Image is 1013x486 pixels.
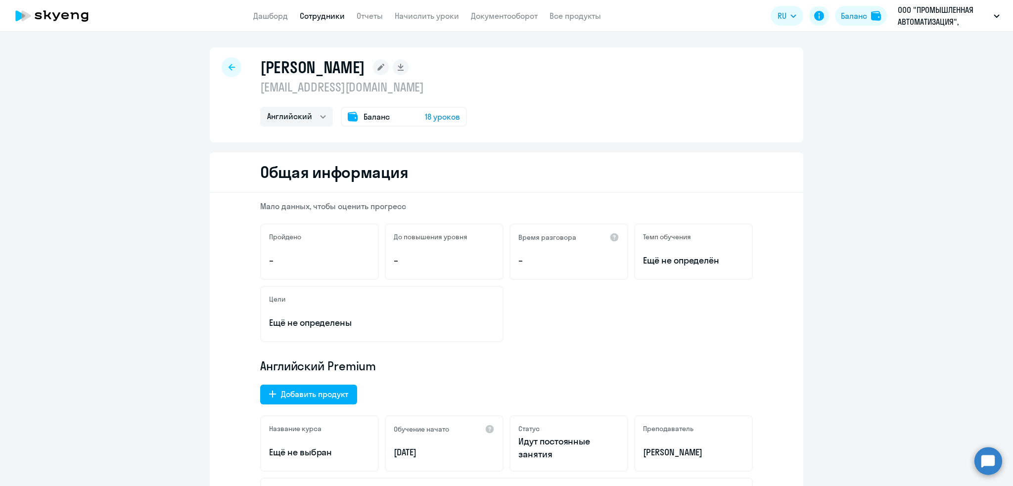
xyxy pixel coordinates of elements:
img: balance [871,11,881,21]
button: Добавить продукт [260,385,357,404]
h5: Название курса [269,424,322,433]
p: [DATE] [394,446,495,459]
p: Ещё не определены [269,316,495,329]
a: Отчеты [357,11,383,21]
h5: Темп обучения [643,232,691,241]
h5: Преподаватель [643,424,693,433]
p: ООО "ПРОМЫШЛЕННАЯ АВТОМАТИЗАЦИЯ", Промавто пред [898,4,990,28]
p: Идут постоянные занятия [518,435,619,461]
h2: Общая информация [260,162,408,182]
h5: Пройдено [269,232,301,241]
div: Добавить продукт [281,388,348,400]
div: Баланс [841,10,867,22]
span: Баланс [364,111,390,123]
h5: До повышения уровня [394,232,467,241]
p: – [269,254,370,267]
span: Английский Premium [260,358,376,374]
h1: [PERSON_NAME] [260,57,365,77]
h5: Цели [269,295,285,304]
span: RU [778,10,786,22]
button: RU [771,6,803,26]
p: Мало данных, чтобы оценить прогресс [260,201,753,212]
p: – [394,254,495,267]
p: [EMAIL_ADDRESS][DOMAIN_NAME] [260,79,467,95]
p: – [518,254,619,267]
p: Ещё не выбран [269,446,370,459]
h5: Статус [518,424,540,433]
span: 18 уроков [425,111,460,123]
button: Балансbalance [835,6,887,26]
a: Дашборд [253,11,288,21]
a: Все продукты [550,11,601,21]
button: ООО "ПРОМЫШЛЕННАЯ АВТОМАТИЗАЦИЯ", Промавто пред [893,4,1005,28]
a: Сотрудники [300,11,345,21]
h5: Время разговора [518,233,576,242]
p: [PERSON_NAME] [643,446,744,459]
a: Документооборот [471,11,538,21]
a: Начислить уроки [395,11,459,21]
h5: Обучение начато [394,425,449,434]
span: Ещё не определён [643,254,744,267]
